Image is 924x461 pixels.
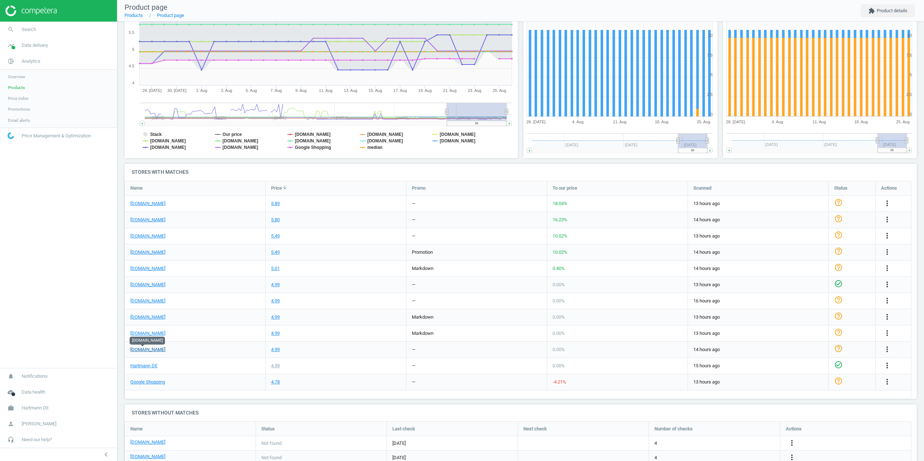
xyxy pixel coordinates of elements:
tspan: 7. Aug [270,88,282,93]
text: 10 [907,33,912,37]
text: 4.5 [129,64,134,68]
tspan: [DOMAIN_NAME] [223,138,258,143]
button: more_vert [883,361,892,371]
div: 5.01 [271,265,280,272]
span: 4 [654,455,657,461]
i: help_outline [834,328,843,337]
i: check_circle_outline [834,279,843,288]
tspan: 25. Aug [493,88,506,93]
i: headset_mic [4,433,18,447]
span: 10.02 % [553,249,567,255]
i: more_vert [883,199,892,208]
tspan: 18. Aug [854,120,868,124]
button: more_vert [883,377,892,387]
span: 14 hours ago [693,249,823,256]
tspan: [DOMAIN_NAME] [223,145,258,150]
i: extension [868,8,875,14]
span: 16 hours ago [693,298,823,304]
i: more_vert [883,296,892,305]
tspan: 11. Aug [812,120,826,124]
a: [DOMAIN_NAME] [130,217,165,223]
button: more_vert [883,248,892,257]
text: 4 [132,81,134,85]
tspan: [DOMAIN_NAME] [367,132,403,137]
span: 16.23 % [553,217,567,222]
i: pie_chart_outlined [4,54,18,68]
tspan: [DOMAIN_NAME] [150,145,186,150]
text: 5 [710,72,712,77]
i: more_vert [883,264,892,272]
a: [DOMAIN_NAME] [130,282,165,288]
button: more_vert [883,199,892,208]
i: help_outline [834,263,843,272]
span: 13 hours ago [693,200,823,207]
span: Price index [8,96,29,101]
span: Data health [22,389,45,395]
i: help_outline [834,247,843,256]
span: 0.00 % [553,331,565,336]
span: 13 hours ago [693,282,823,288]
h4: Stores with matches [125,164,917,181]
div: 5.89 [271,200,280,207]
tspan: 25. Aug [697,120,710,124]
text: 7.5 [906,53,912,57]
tspan: median [367,145,383,150]
i: chevron_left [102,450,110,459]
a: [DOMAIN_NAME] [130,330,165,337]
span: 13 hours ago [693,233,823,239]
span: Price Management & Optimization [22,133,91,139]
span: 4 [654,440,657,447]
div: — [412,379,415,385]
i: person [4,417,18,431]
span: markdown [412,331,433,336]
tspan: 15. Aug [369,88,382,93]
span: 14 hours ago [693,265,823,272]
tspan: 9. Aug [295,88,306,93]
span: Promotions [8,106,30,112]
i: more_vert [883,345,892,354]
span: [DATE] [392,440,512,447]
span: Status [834,185,847,191]
tspan: [DOMAIN_NAME] [295,138,331,143]
i: help_outline [834,296,843,304]
span: Next check [523,426,547,432]
div: 4.99 [271,282,280,288]
text: 2.5 [707,92,712,97]
div: 5.49 [271,233,280,239]
span: 14 hours ago [693,346,823,353]
div: 4.99 [271,314,280,320]
tspan: 28. [DATE] [726,120,745,124]
tspan: Google Shopping [295,145,331,150]
span: 10.02 % [553,233,567,239]
div: — [412,233,415,239]
a: [DOMAIN_NAME] [130,439,165,446]
tspan: [DOMAIN_NAME] [440,138,475,143]
i: help_outline [834,231,843,239]
span: Last check [392,426,415,432]
div: — [412,346,415,353]
span: Promo [412,185,426,191]
span: Hartmann DE [22,405,49,411]
span: Name [130,185,143,191]
i: more_vert [883,280,892,289]
button: more_vert [883,296,892,306]
text: 10 [708,33,712,37]
span: Search [22,26,36,33]
span: markdown [412,266,433,271]
a: [DOMAIN_NAME] [130,314,165,320]
span: 13 hours ago [693,379,823,385]
button: more_vert [788,439,796,448]
a: [DOMAIN_NAME] [130,249,165,256]
i: more_vert [883,231,892,240]
span: 0.00 % [553,282,565,287]
button: more_vert [883,215,892,225]
span: 18.04 % [553,201,567,206]
tspan: Stack [150,132,162,137]
i: more_vert [883,377,892,386]
a: Hartmann DE [130,363,157,369]
i: search [4,23,18,36]
a: [DOMAIN_NAME] [130,453,165,460]
i: arrow_downward [282,185,288,190]
i: work [4,401,18,415]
